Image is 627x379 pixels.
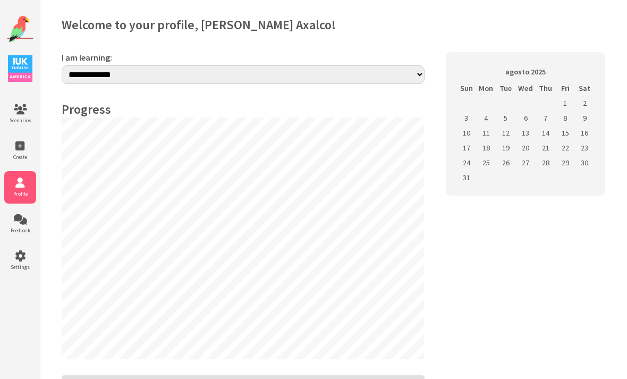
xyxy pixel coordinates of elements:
[555,96,575,111] td: 1
[515,111,536,125] td: 6
[536,125,555,140] td: 14
[575,81,595,96] th: Sat
[536,81,555,96] th: Thu
[4,117,36,124] span: Scenarios
[575,125,595,140] td: 16
[496,125,515,140] td: 12
[496,140,515,155] td: 19
[476,140,496,155] td: 18
[8,55,32,82] img: IUK Logo
[555,125,575,140] td: 15
[456,111,476,125] td: 3
[456,125,476,140] td: 10
[476,125,496,140] td: 11
[456,170,476,185] td: 31
[476,111,496,125] td: 4
[7,16,33,43] img: Website Logo
[575,96,595,111] td: 2
[515,81,536,96] th: Wed
[476,155,496,170] td: 25
[476,81,496,96] th: Mon
[505,67,546,77] span: agosto 2025
[4,264,36,271] span: Settings
[515,155,536,170] td: 27
[515,125,536,140] td: 13
[575,111,595,125] td: 9
[456,140,476,155] td: 17
[555,155,575,170] td: 29
[496,155,515,170] td: 26
[496,81,515,96] th: Tue
[4,227,36,234] span: Feedback
[62,16,605,33] h2: Welcome to your profile, [PERSON_NAME] Axalco!
[555,140,575,155] td: 22
[496,111,515,125] td: 5
[62,101,425,117] h4: Progress
[575,140,595,155] td: 23
[536,140,555,155] td: 21
[4,154,36,161] span: Create
[4,190,36,197] span: Profile
[456,155,476,170] td: 24
[536,111,555,125] td: 7
[555,111,575,125] td: 8
[456,81,476,96] th: Sun
[555,81,575,96] th: Fri
[515,140,536,155] td: 20
[62,52,425,63] label: I am learning:
[575,155,595,170] td: 30
[536,155,555,170] td: 28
